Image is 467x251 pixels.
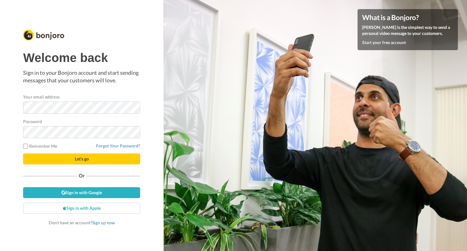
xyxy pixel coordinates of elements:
span: Don’t have an account? [49,220,115,225]
label: Your email address [23,94,59,100]
label: Password [23,118,42,125]
a: Forgot Your Password? [96,143,140,148]
input: Remember Me [23,144,28,149]
p: [PERSON_NAME] is the simplest way to send a personal video message to your customers. [362,24,453,36]
span: Let's go [75,156,89,161]
a: Sign up now [92,220,115,225]
label: Remember Me [23,143,57,149]
button: Let's go [23,153,140,164]
a: Sign in with Google [23,187,140,198]
p: Sign in to your Bonjoro account and start sending messages that your customers will love. [23,69,140,84]
a: Start your free account [362,40,406,45]
h1: Welcome back [23,51,140,64]
span: Or [78,174,86,178]
a: Sign in with Apple [23,203,140,214]
h4: What is a Bonjoro? [362,14,453,21]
